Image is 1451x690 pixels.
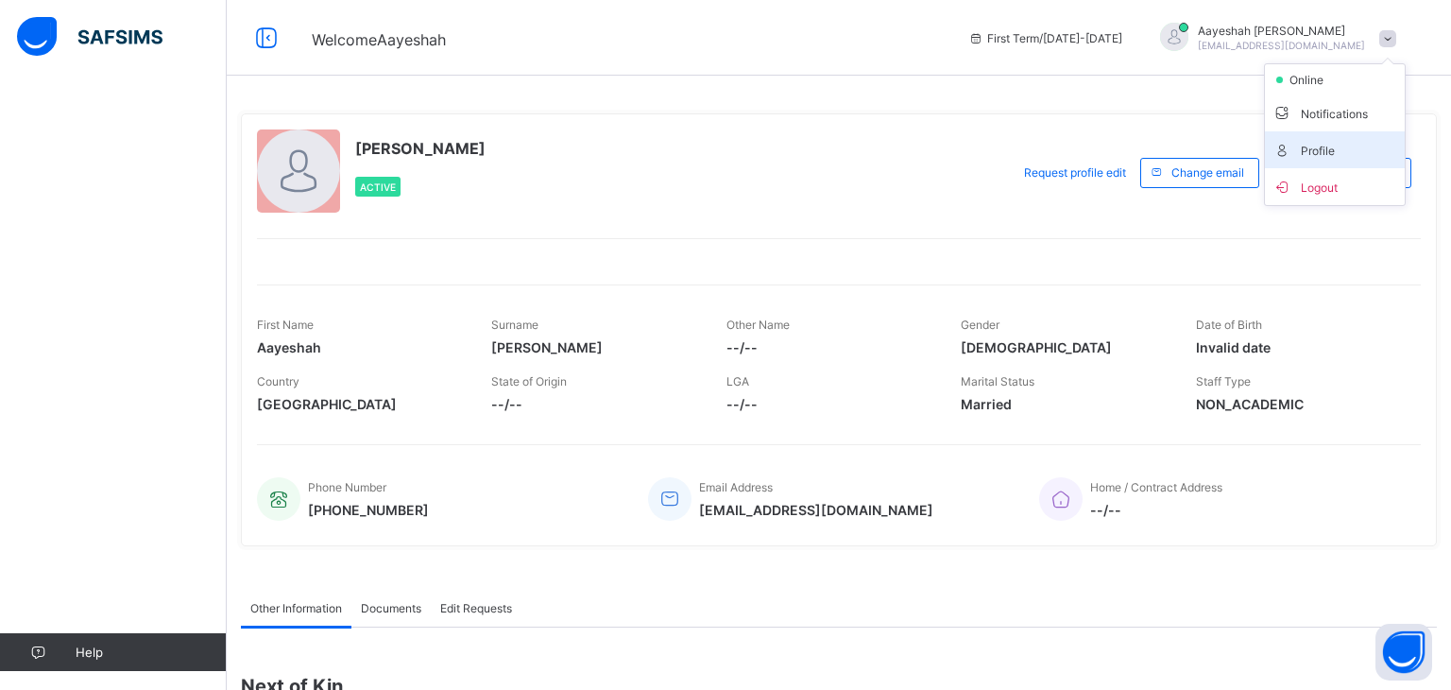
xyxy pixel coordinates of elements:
[360,181,396,193] span: Active
[1265,95,1405,131] li: dropdown-list-item-text-3
[726,318,790,332] span: Other Name
[1265,64,1405,95] li: dropdown-list-item-null-2
[699,502,933,518] span: [EMAIL_ADDRESS][DOMAIN_NAME]
[308,502,429,518] span: [PHONE_NUMBER]
[308,480,386,494] span: Phone Number
[961,339,1167,355] span: [DEMOGRAPHIC_DATA]
[1141,23,1406,54] div: Aayeshah Mirza
[968,31,1122,45] span: session/term information
[312,30,446,49] span: Welcome Aayeshah
[1265,131,1405,168] li: dropdown-list-item-text-4
[1196,374,1251,388] span: Staff Type
[257,318,314,332] span: First Name
[699,480,773,494] span: Email Address
[257,374,299,388] span: Country
[1288,73,1335,87] span: online
[1090,502,1222,518] span: --/--
[1196,396,1402,412] span: NON_ACADEMIC
[491,318,538,332] span: Surname
[1196,339,1402,355] span: Invalid date
[361,601,421,615] span: Documents
[726,374,749,388] span: LGA
[1090,480,1222,494] span: Home / Contract Address
[491,339,697,355] span: [PERSON_NAME]
[961,318,999,332] span: Gender
[1198,40,1365,51] span: [EMAIL_ADDRESS][DOMAIN_NAME]
[76,645,226,660] span: Help
[257,339,463,355] span: Aayeshah
[726,396,932,412] span: --/--
[1196,318,1262,332] span: Date of Birth
[491,374,567,388] span: State of Origin
[961,374,1034,388] span: Marital Status
[440,601,512,615] span: Edit Requests
[1198,24,1365,38] span: Aayeshah [PERSON_NAME]
[726,339,932,355] span: --/--
[1171,165,1244,180] span: Change email
[250,601,342,615] span: Other Information
[1272,176,1397,198] span: Logout
[491,396,697,412] span: --/--
[1272,102,1397,124] span: Notifications
[1272,139,1397,161] span: Profile
[1024,165,1126,180] span: Request profile edit
[1265,168,1405,205] li: dropdown-list-item-buttom-7
[355,139,486,158] span: [PERSON_NAME]
[17,17,162,57] img: safsims
[961,396,1167,412] span: Married
[1375,624,1432,681] button: Open asap
[257,396,463,412] span: [GEOGRAPHIC_DATA]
